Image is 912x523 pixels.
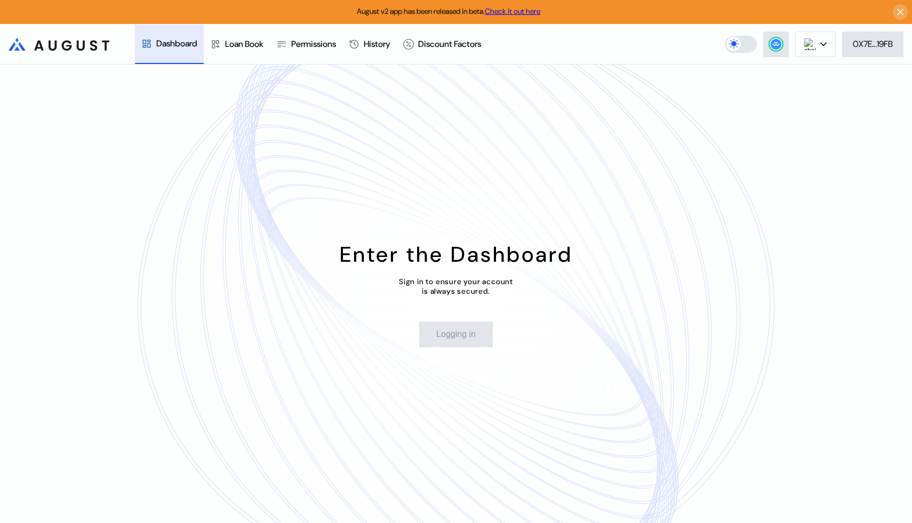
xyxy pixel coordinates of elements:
[485,6,540,16] a: Check it out here
[853,38,893,50] div: 0X7E...19FB
[364,38,390,50] div: History
[418,38,481,50] div: Discount Factors
[135,25,204,64] a: Dashboard
[340,240,573,268] div: Enter the Dashboard
[204,25,270,64] a: Loan Book
[419,321,493,347] button: Logging in
[342,25,397,64] a: History
[842,31,903,57] button: 0X7E...19FB
[357,6,540,16] span: August v2 app has been released in beta.
[804,38,816,50] img: chain logo
[225,38,263,50] div: Loan Book
[291,38,336,50] div: Permissions
[156,38,197,49] div: Dashboard
[795,31,836,57] button: chain logo
[397,25,487,64] a: Discount Factors
[270,25,342,64] a: Permissions
[399,277,513,296] div: Sign in to ensure your account is always secured.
